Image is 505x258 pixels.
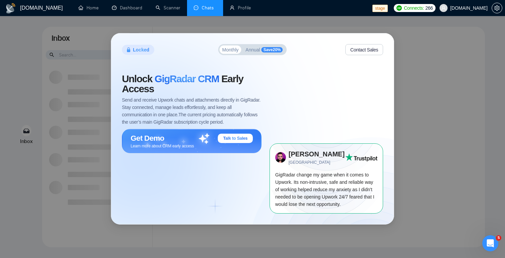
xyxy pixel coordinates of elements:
[426,4,433,12] span: 266
[441,6,446,10] span: user
[223,136,247,141] span: Talk to Sales
[5,3,16,14] img: logo
[496,235,501,241] span: 5
[122,74,262,94] span: Unlock Early Access
[112,5,142,11] a: dashboardDashboard
[245,47,260,52] span: Annual
[78,5,99,11] a: homeHome
[275,172,374,207] span: GigRadar change my game when it comes to Upwork. Its non-intrusive, safe and reliable way of work...
[194,5,216,11] a: messageChats
[492,3,502,13] button: setting
[345,154,377,161] img: Trust Pilot
[122,96,262,126] span: Send and receive Upwork chats and attachments directly in GigRadar. Stay connected, manage leads ...
[289,160,345,166] span: [GEOGRAPHIC_DATA]
[482,235,498,251] iframe: Intercom live chat
[155,73,219,84] span: GigRadar CRM
[492,5,502,11] a: setting
[404,4,424,12] span: Connects:
[133,46,149,53] span: Locked
[243,45,286,54] button: AnnualSave20%
[122,129,262,156] button: Get DemoTalk to SalesLearn more about CRM early access
[345,44,383,55] button: Contact Sales
[262,47,283,52] span: Save 20 %
[131,144,194,148] span: Learn more about CRM early access
[396,5,402,11] img: upwork-logo.png
[230,5,251,11] a: userProfile
[222,47,238,52] span: Monthly
[289,150,345,158] strong: [PERSON_NAME]
[131,134,164,143] span: Get Demo
[275,152,286,163] img: 73x73.png
[372,5,387,12] span: stage
[156,5,180,11] a: searchScanner
[219,45,241,54] button: Monthly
